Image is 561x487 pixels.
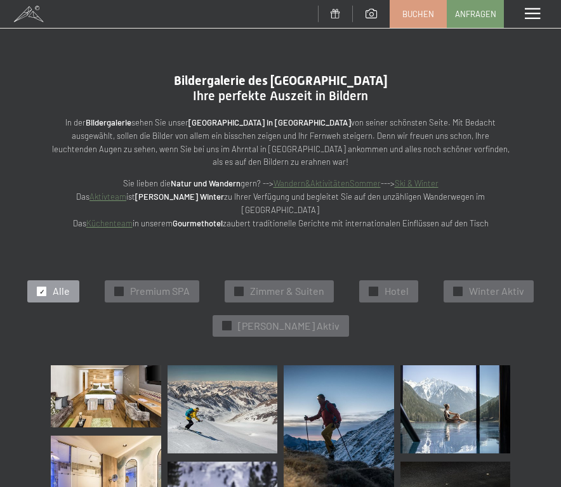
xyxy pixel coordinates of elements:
[51,365,161,427] img: Bildergalerie
[395,178,439,188] a: Ski & Winter
[51,177,510,230] p: Sie lieben die gern? --> ---> Das ist zu Ihrer Verfügung und begleitet Sie auf den unzähligen Wan...
[237,287,242,296] span: ✓
[238,319,340,333] span: [PERSON_NAME] Aktiv
[89,192,126,202] a: Aktivteam
[171,178,241,188] strong: Natur und Wandern
[274,178,381,188] a: Wandern&AktivitätenSommer
[188,117,351,127] strong: [GEOGRAPHIC_DATA] in [GEOGRAPHIC_DATA]
[456,287,461,296] span: ✓
[400,365,511,453] img: Bildergalerie
[402,8,434,20] span: Buchen
[447,1,503,27] a: Anfragen
[135,192,224,202] strong: [PERSON_NAME] Winter
[390,1,446,27] a: Buchen
[250,284,324,298] span: Zimmer & Suiten
[86,218,133,228] a: Küchenteam
[168,365,278,453] img: Bildergalerie
[174,73,388,88] span: Bildergalerie des [GEOGRAPHIC_DATA]
[371,287,376,296] span: ✓
[173,218,223,228] strong: Gourmethotel
[130,284,190,298] span: Premium SPA
[51,116,510,169] p: In der sehen Sie unser von seiner schönsten Seite. Mit Bedacht ausgewählt, sollen die Bilder von ...
[193,88,368,103] span: Ihre perfekte Auszeit in Bildern
[117,287,122,296] span: ✓
[385,284,409,298] span: Hotel
[469,284,524,298] span: Winter Aktiv
[224,321,229,330] span: ✓
[53,284,70,298] span: Alle
[86,117,131,127] strong: Bildergalerie
[455,8,496,20] span: Anfragen
[39,287,44,296] span: ✓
